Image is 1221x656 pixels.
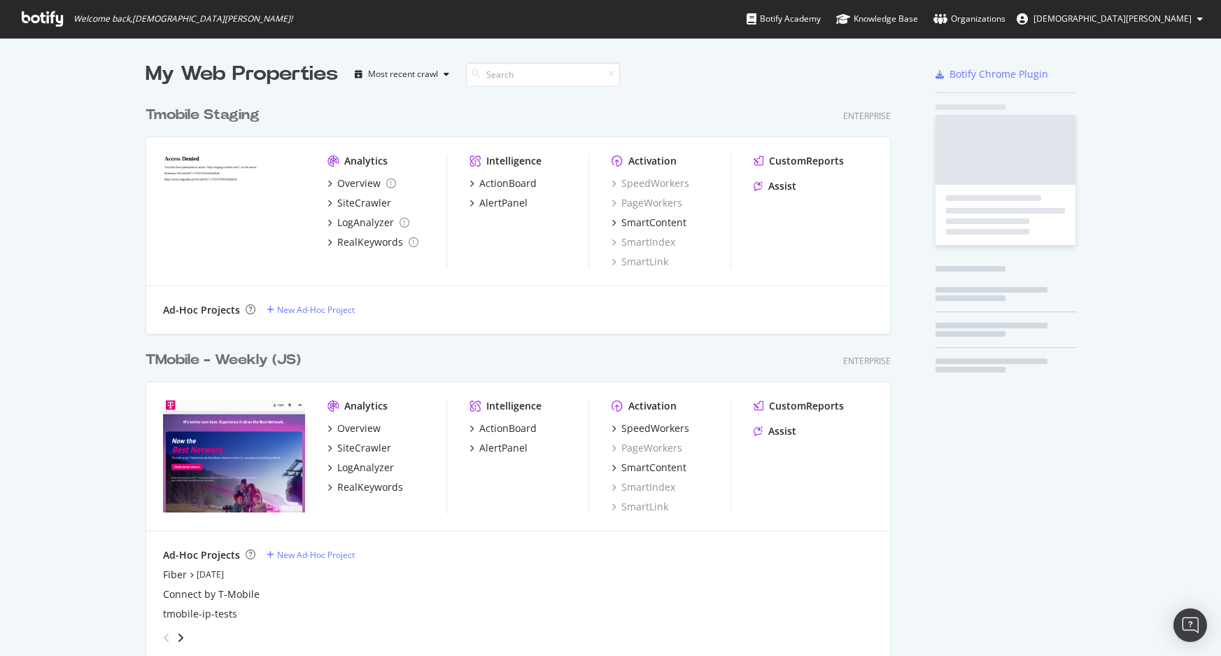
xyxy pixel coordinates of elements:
div: Most recent crawl [368,70,438,78]
a: SmartIndex [612,480,675,494]
a: Overview [327,421,381,435]
div: ActionBoard [479,176,537,190]
a: Botify Chrome Plugin [936,67,1048,81]
a: SpeedWorkers [612,176,689,190]
div: Analytics [344,399,388,413]
a: SmartContent [612,461,686,475]
button: [DEMOGRAPHIC_DATA][PERSON_NAME] [1005,8,1214,30]
div: Intelligence [486,154,542,168]
div: Enterprise [843,355,891,367]
div: AlertPanel [479,196,528,210]
div: New Ad-Hoc Project [277,304,355,316]
div: Activation [628,399,677,413]
span: Christian Charles [1033,13,1192,25]
div: Botify Chrome Plugin [950,67,1048,81]
a: SmartLink [612,500,668,514]
div: SiteCrawler [337,441,391,455]
a: RealKeywords [327,235,418,249]
div: Assist [768,424,796,438]
a: New Ad-Hoc Project [267,549,355,561]
a: Assist [754,424,796,438]
a: ActionBoard [470,421,537,435]
a: Fiber [163,568,187,582]
a: AlertPanel [470,196,528,210]
a: Overview [327,176,396,190]
a: CustomReports [754,154,844,168]
div: My Web Properties [146,60,338,88]
div: LogAnalyzer [337,461,394,475]
a: Tmobile Staging [146,105,265,125]
div: Overview [337,176,381,190]
span: Welcome back, [DEMOGRAPHIC_DATA][PERSON_NAME] ! [73,13,292,25]
div: TMobile - Weekly (JS) [146,350,301,370]
div: Open Intercom Messenger [1173,608,1207,642]
div: SmartContent [621,461,686,475]
a: [DATE] [197,568,224,580]
a: LogAnalyzer [327,461,394,475]
a: Assist [754,179,796,193]
div: Knowledge Base [836,12,918,26]
div: AlertPanel [479,441,528,455]
a: AlertPanel [470,441,528,455]
a: ActionBoard [470,176,537,190]
div: Organizations [933,12,1005,26]
div: Ad-Hoc Projects [163,303,240,317]
a: RealKeywords [327,480,403,494]
input: Search [466,62,620,87]
div: Enterprise [843,110,891,122]
div: Overview [337,421,381,435]
div: Tmobile Staging [146,105,260,125]
div: New Ad-Hoc Project [277,549,355,561]
div: Botify Academy [747,12,821,26]
button: Most recent crawl [349,63,455,85]
a: New Ad-Hoc Project [267,304,355,316]
div: angle-right [176,631,185,645]
a: PageWorkers [612,196,682,210]
div: Ad-Hoc Projects [163,548,240,562]
a: SiteCrawler [327,196,391,210]
div: SiteCrawler [337,196,391,210]
div: SmartContent [621,216,686,230]
a: CustomReports [754,399,844,413]
img: t-mobile.com [163,399,305,512]
div: Intelligence [486,399,542,413]
div: SpeedWorkers [621,421,689,435]
div: Analytics [344,154,388,168]
a: Connect by T-Mobile [163,587,260,601]
a: PageWorkers [612,441,682,455]
div: RealKeywords [337,480,403,494]
a: tmobile-ip-tests [163,607,237,621]
a: SiteCrawler [327,441,391,455]
div: Activation [628,154,677,168]
a: LogAnalyzer [327,216,409,230]
div: CustomReports [769,399,844,413]
a: SmartLink [612,255,668,269]
div: CustomReports [769,154,844,168]
div: ActionBoard [479,421,537,435]
div: angle-left [157,627,176,649]
a: TMobile - Weekly (JS) [146,350,306,370]
a: SmartContent [612,216,686,230]
div: RealKeywords [337,235,403,249]
img: tmobilestaging.com [163,154,305,267]
div: Assist [768,179,796,193]
a: SmartIndex [612,235,675,249]
a: SpeedWorkers [612,421,689,435]
div: LogAnalyzer [337,216,394,230]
